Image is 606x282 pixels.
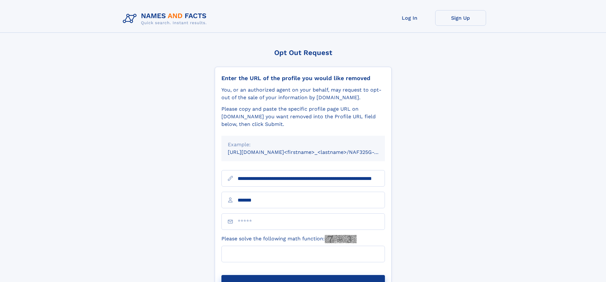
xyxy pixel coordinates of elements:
[120,10,212,27] img: Logo Names and Facts
[221,235,357,243] label: Please solve the following math function:
[435,10,486,26] a: Sign Up
[221,75,385,82] div: Enter the URL of the profile you would like removed
[221,86,385,101] div: You, or an authorized agent on your behalf, may request to opt-out of the sale of your informatio...
[221,105,385,128] div: Please copy and paste the specific profile page URL on [DOMAIN_NAME] you want removed into the Pr...
[215,49,392,57] div: Opt Out Request
[228,149,397,155] small: [URL][DOMAIN_NAME]<firstname>_<lastname>/NAF325G-xxxxxxxx
[228,141,379,148] div: Example:
[384,10,435,26] a: Log In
